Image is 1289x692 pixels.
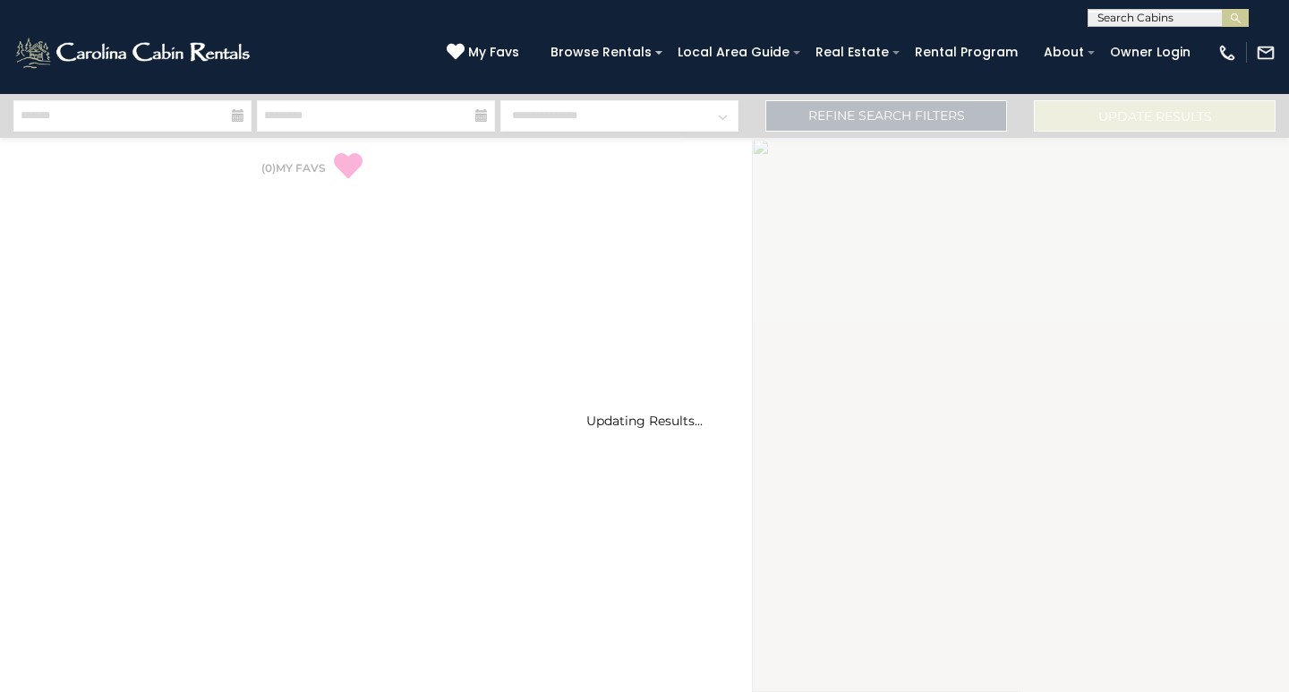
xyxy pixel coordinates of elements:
a: Local Area Guide [669,38,798,66]
img: phone-regular-white.png [1217,43,1237,63]
img: mail-regular-white.png [1256,43,1276,63]
a: Rental Program [906,38,1027,66]
a: Browse Rentals [542,38,661,66]
img: White-1-2.png [13,35,255,71]
a: My Favs [447,43,524,63]
span: My Favs [468,43,519,62]
a: Real Estate [807,38,898,66]
a: About [1035,38,1093,66]
a: Owner Login [1101,38,1199,66]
